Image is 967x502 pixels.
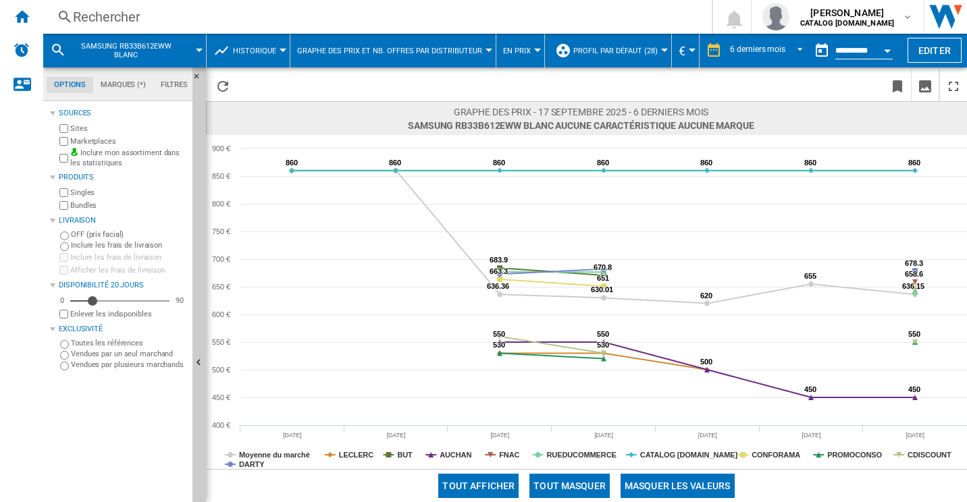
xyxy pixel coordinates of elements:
div: Historique [213,34,283,67]
tspan: 650 € [212,283,230,291]
label: Vendues par un seul marchand [71,349,187,359]
label: Marketplaces [70,136,187,146]
tspan: RUEDUCOMMERCE [547,451,617,459]
span: Graphe des prix et nb. offres par distributeur [297,47,482,55]
tspan: FNAC [499,451,519,459]
span: SAMSUNG RB33B612EWW BLANC Aucune caractéristique Aucune marque [408,119,754,132]
tspan: CATALOG [DOMAIN_NAME] [640,451,738,459]
tspan: 530 [493,341,505,349]
button: SAMSUNG RB33B612EWW BLANC [72,34,194,67]
tspan: 860 [597,159,609,167]
div: Sources [59,108,187,119]
tspan: 860 [804,159,816,167]
tspan: 600 € [212,310,230,318]
button: Recharger [209,69,236,101]
tspan: 683.9 [490,256,508,264]
tspan: 530 [597,341,609,349]
span: [PERSON_NAME] [800,6,894,20]
tspan: 860 [389,159,401,167]
tspan: 658.6 [905,270,923,278]
tspan: 500 € [212,366,230,374]
tspan: 630.01 [591,285,613,294]
label: Inclure les frais de livraison [71,240,187,250]
tspan: 850 € [212,172,230,180]
button: Masquer [192,67,209,92]
tspan: 550 [493,330,505,338]
span: SAMSUNG RB33B612EWW BLANC [72,42,180,59]
md-tab-item: Options [47,77,93,93]
button: Open calendar [875,36,899,61]
tspan: [DATE] [387,432,406,439]
label: Inclure les frais de livraison [70,252,187,262]
md-tab-item: Filtres [153,77,195,93]
tspan: DARTY [239,460,265,468]
tspan: AUCHAN [440,451,471,459]
tspan: 550 [597,330,609,338]
input: Sites [59,124,68,133]
div: 6 derniers mois [730,45,785,54]
img: alerts-logo.svg [14,42,30,58]
label: Singles [70,188,187,198]
span: Profil par défaut (28) [573,47,658,55]
button: Editer [908,38,962,63]
button: Télécharger en image [912,69,939,101]
button: € [679,34,692,67]
md-tab-item: Marques (*) [93,77,153,93]
div: 90 [172,296,187,306]
tspan: 550 € [212,338,230,346]
button: Historique [233,34,283,67]
tspan: 800 € [212,200,230,208]
tspan: BUT [397,451,413,459]
tspan: 636.15 [902,282,924,290]
tspan: 651 [597,274,609,282]
div: Produits [59,172,187,183]
label: Enlever les indisponibles [70,309,187,319]
div: Exclusivité [59,324,187,335]
input: Vendues par un seul marchand [60,351,69,360]
tspan: [DATE] [283,432,302,439]
tspan: 663.3 [490,267,508,275]
input: Marketplaces [59,137,68,146]
tspan: 400 € [212,421,230,429]
input: Singles [59,188,68,197]
input: Inclure les frais de livraison [60,242,69,251]
button: Graphe des prix et nb. offres par distributeur [297,34,489,67]
span: € [679,44,685,58]
button: Masquer les valeurs [621,474,735,498]
div: SAMSUNG RB33B612EWW BLANC [50,34,199,67]
md-menu: Currency [672,34,700,67]
input: OFF (prix facial) [60,231,69,240]
img: profile.jpg [762,3,789,30]
input: Inclure les frais de livraison [59,253,68,262]
input: Bundles [59,201,68,210]
button: En prix [503,34,538,67]
tspan: 860 [700,159,712,167]
tspan: [DATE] [594,432,613,439]
label: Bundles [70,200,187,211]
label: Afficher les frais de livraison [70,265,187,275]
tspan: [DATE] [802,432,821,439]
label: Vendues par plusieurs marchands [71,360,187,370]
tspan: 655 [804,272,816,280]
div: Livraison [59,215,187,226]
div: Profil par défaut (28) [555,34,664,67]
tspan: CONFORAMA [752,451,800,459]
span: En prix [503,47,531,55]
label: Sites [70,123,187,134]
button: Profil par défaut (28) [573,34,664,67]
tspan: PROMOCONSO [827,451,882,459]
tspan: 450 [908,385,920,393]
label: OFF (prix facial) [71,229,187,240]
label: Toutes les références [71,338,187,348]
tspan: [DATE] [906,432,924,439]
tspan: 620 [700,291,712,300]
tspan: LECLERC [339,451,373,459]
div: 0 [57,296,68,306]
tspan: 636.36 [487,282,509,290]
tspan: 670.8 [594,263,612,271]
tspan: 860 [493,159,505,167]
tspan: 860 [908,159,920,167]
input: Inclure mon assortiment dans les statistiques [59,150,68,167]
tspan: 900 € [212,144,230,152]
